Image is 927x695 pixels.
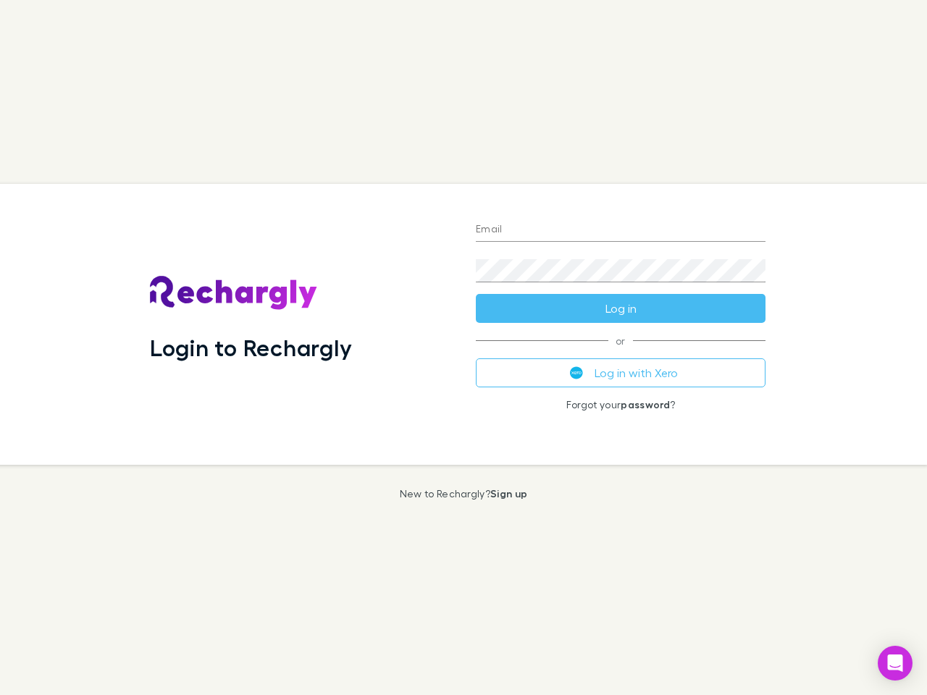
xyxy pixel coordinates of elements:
div: Open Intercom Messenger [878,646,913,681]
img: Xero's logo [570,366,583,379]
p: New to Rechargly? [400,488,528,500]
a: Sign up [490,487,527,500]
span: or [476,340,765,341]
button: Log in [476,294,765,323]
a: password [621,398,670,410]
button: Log in with Xero [476,358,765,387]
img: Rechargly's Logo [150,276,318,311]
p: Forgot your ? [476,399,765,410]
h1: Login to Rechargly [150,334,352,361]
